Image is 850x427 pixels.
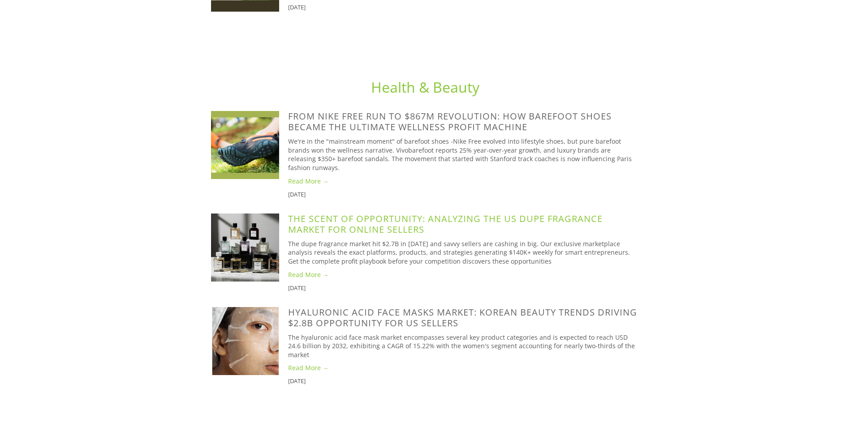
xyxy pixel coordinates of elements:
a: Read More → [288,177,639,186]
time: [DATE] [288,3,306,11]
p: The hyaluronic acid face mask market encompasses several key product categories and is expected t... [288,333,639,359]
time: [DATE] [288,190,306,198]
time: [DATE] [288,284,306,292]
a: Read More → [288,363,639,372]
a: Hyaluronic Acid Face Masks Market: Korean Beauty Trends Driving $2.8B Opportunity for US Sellers [288,306,637,329]
time: [DATE] [288,377,306,385]
a: The Scent of Opportunity: Analyzing the US Dupe Fragrance Market for Online Sellers [288,213,603,235]
p: We're in the "mainstream moment" of barefoot shoes -Nike Free evolved into lifestyle shoes, but p... [288,137,639,172]
a: Health & Beauty [371,77,479,97]
a: From Nike Free Run to $867M Revolution: How Barefoot Shoes Became the Ultimate Wellness Profit Ma... [211,111,288,179]
a: The Scent of Opportunity: Analyzing the US Dupe Fragrance Market for Online Sellers [211,213,288,282]
img: From Nike Free Run to $867M Revolution: How Barefoot Shoes Became the Ultimate Wellness Profit Ma... [211,111,279,179]
p: The dupe fragrance market hit $2.7B in [DATE] and savvy sellers are cashing in big. Our exclusive... [288,239,639,266]
a: Read More → [288,270,639,279]
a: From Nike Free Run to $867M Revolution: How Barefoot Shoes Became the Ultimate Wellness Profit Ma... [288,110,612,133]
img: Hyaluronic Acid Face Masks Market: Korean Beauty Trends Driving $2.8B Opportunity for US Sellers [211,307,279,375]
img: The Scent of Opportunity: Analyzing the US Dupe Fragrance Market for Online Sellers [211,213,279,282]
a: Hyaluronic Acid Face Masks Market: Korean Beauty Trends Driving $2.8B Opportunity for US Sellers [211,307,288,375]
